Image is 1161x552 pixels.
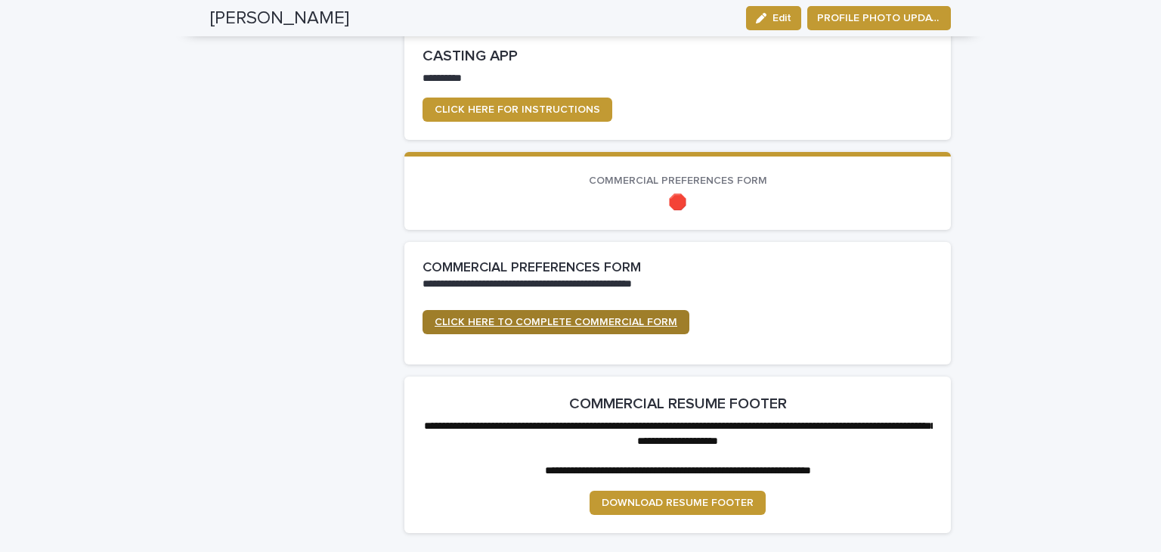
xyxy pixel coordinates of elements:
span: CLICK HERE FOR INSTRUCTIONS [435,104,600,115]
a: CLICK HERE FOR INSTRUCTIONS [423,98,612,122]
span: DOWNLOAD RESUME FOOTER [602,498,754,508]
button: Edit [746,6,801,30]
button: PROFILE PHOTO UPDATE [807,6,951,30]
a: DOWNLOAD RESUME FOOTER [590,491,766,515]
h2: COMMERCIAL RESUME FOOTER [569,395,787,413]
p: 🛑 [423,194,933,212]
h2: [PERSON_NAME] [210,8,349,29]
span: PROFILE PHOTO UPDATE [817,11,941,26]
span: COMMERCIAL PREFERENCES FORM [589,175,767,186]
span: Edit [772,13,791,23]
a: CLICK HERE TO COMPLETE COMMERCIAL FORM [423,310,689,334]
h2: COMMERCIAL PREFERENCES FORM [423,260,641,277]
h2: CASTING APP [423,47,933,65]
span: CLICK HERE TO COMPLETE COMMERCIAL FORM [435,317,677,327]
